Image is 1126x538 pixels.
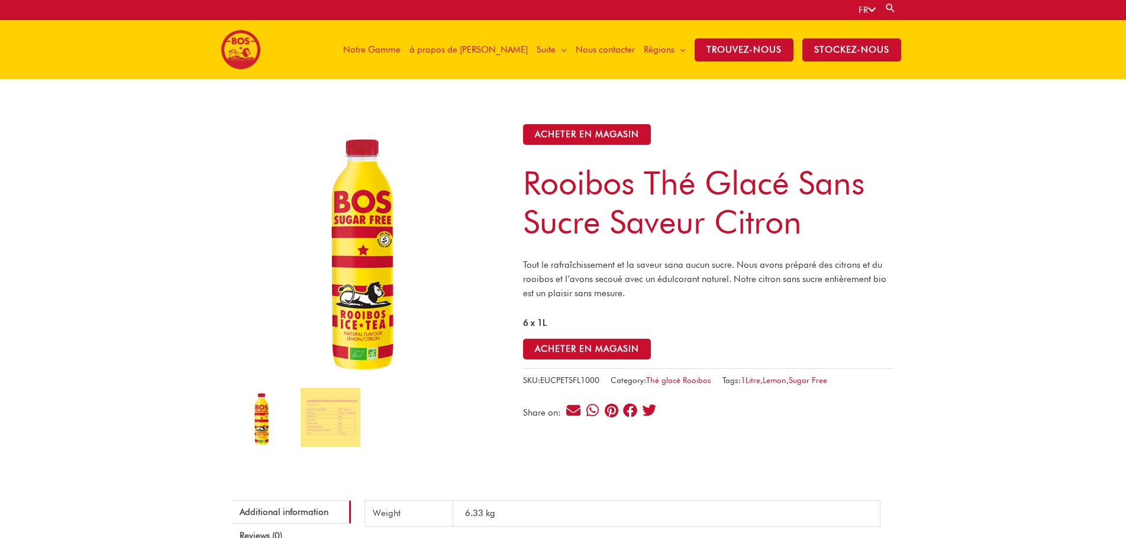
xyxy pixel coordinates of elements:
table: Product Details [364,500,880,527]
span: SKU: [523,373,599,387]
a: Additional information [233,500,351,523]
a: à propos de [PERSON_NAME] [405,20,532,79]
span: Notre Gamme [343,32,401,67]
div: Share on pinterest [604,403,620,419]
span: TROUVEZ-NOUS [695,38,793,61]
img: BOS logo finals-200px [221,30,261,70]
span: à propos de [PERSON_NAME] [409,32,528,67]
img: Rooibos Thé Glacé sans sucre Saveur Citron [233,115,497,379]
a: Nous contacter [571,20,639,79]
a: TROUVEZ-NOUS [690,20,798,79]
td: 6.33 kg [453,501,880,527]
h1: Rooibos Thé Glacé sans sucre Saveur Citron [523,163,893,241]
span: stockez-nous [802,38,901,61]
p: 6 x 1L [523,316,893,330]
div: Share on: [523,409,565,417]
a: Suite [532,20,571,79]
span: EUCPETSFL1000 [540,375,599,385]
button: ACHETER EN MAGASIN [523,339,651,359]
a: Sugar Free [789,375,827,385]
a: stockez-nous [798,20,905,79]
a: Search button [885,2,896,14]
div: Share on email [566,403,582,419]
button: ACHETER EN MAGASIN [523,124,651,145]
a: 1Litre [741,375,760,385]
a: FR [859,5,876,15]
a: Régions [639,20,690,79]
div: Share on facebook [622,403,638,419]
span: Suite [537,32,556,67]
th: Weight [364,501,453,527]
a: Thé glacé Rooibos [646,375,711,385]
a: Notre Gamme [338,20,405,79]
div: Share on whatsapp [585,403,601,419]
img: Rooibos Thé Glacé sans sucre Saveur Citron [233,388,292,447]
img: Rooibos Thé Glacé sans sucre Saveur Citron - Image 2 [301,388,360,447]
span: Régions [644,32,675,67]
nav: Site Navigation [330,20,905,79]
p: Tout le rafraîchissement et la saveur sana aucun sucre. Nous avons préparé des citrons et du rooi... [523,258,893,300]
span: Tags: , , [722,373,827,387]
div: Share on twitter [641,403,657,419]
span: Nous contacter [576,32,635,67]
span: Category: [611,373,711,387]
a: Lemon [763,375,786,385]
